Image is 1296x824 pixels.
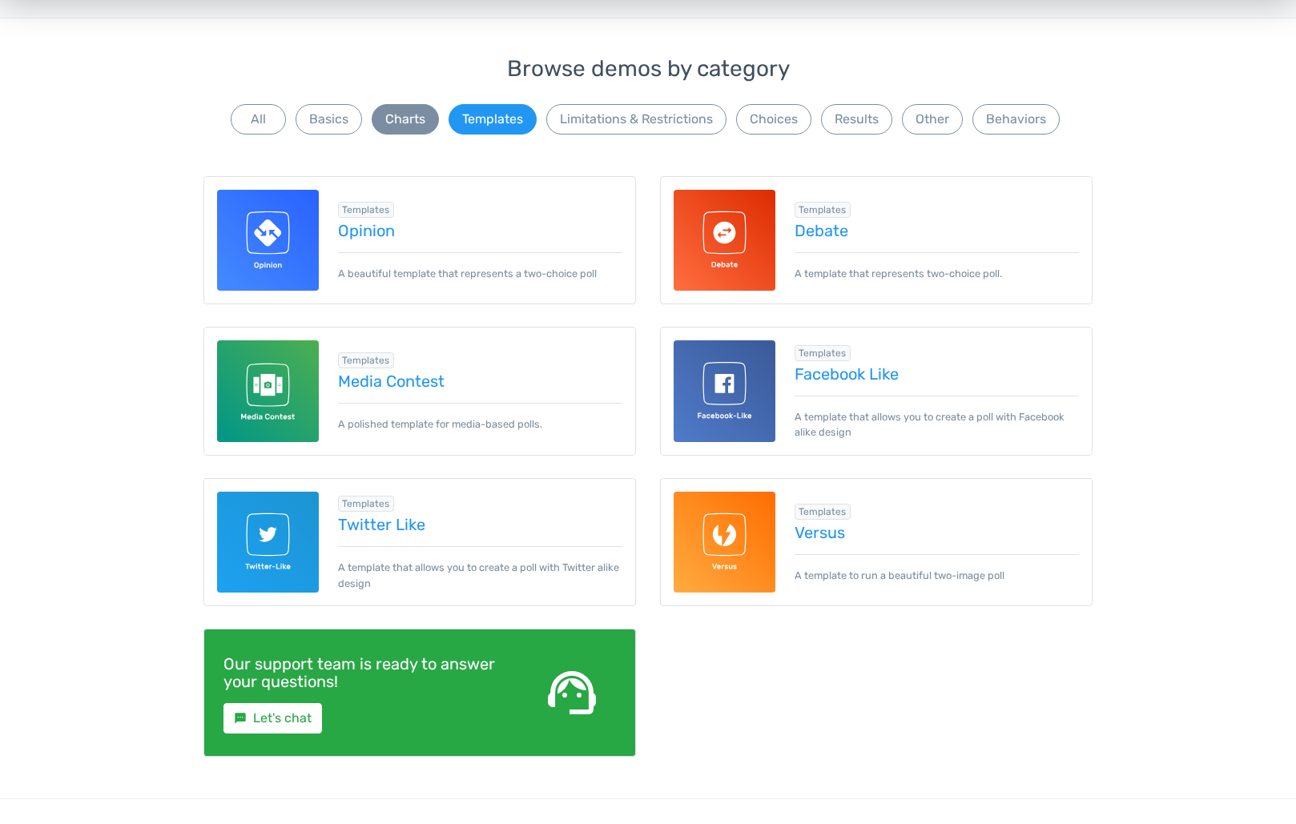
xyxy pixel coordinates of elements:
a: Opinion [338,222,623,239]
img: media-contest-template-for-totalpoll.svg [217,340,319,442]
img: debate-template-for-totalpoll.svg [674,190,775,291]
p: A template that allows you to create a poll with Facebook alike design [795,396,1080,440]
button: Basics [296,104,362,135]
button: Behaviors [972,104,1060,135]
span: Browse all in Templates [795,202,851,218]
button: Templates [449,104,537,135]
img: opinion-template-for-totalpoll.svg [217,190,319,291]
button: Choices [736,104,811,135]
button: Charts [372,104,439,135]
p: A template that represents two-choice poll. [795,252,1080,281]
h3: Browse demos by category [203,57,1093,82]
a: Versus [795,524,1080,541]
img: twitter-like-template-for-totalpoll.svg [217,492,319,593]
span: support_agent [543,664,601,722]
span: Browse all in Templates [338,496,395,512]
h4: Our support team is ready to answer your questions! [223,655,502,690]
img: facebook-like-template-for-totalpoll.svg [674,340,775,442]
button: Other [902,104,963,135]
a: Debate [795,222,1080,239]
p: A polished template for media-based polls. [338,403,623,432]
img: versus-template-for-totalpoll.svg [674,492,775,593]
button: All [231,104,286,135]
small: sms [234,712,247,725]
p: A template to run a beautiful two-image poll [795,554,1080,583]
button: Results [821,104,892,135]
p: A template that allows you to create a poll with Twitter alike design [338,546,623,590]
a: Facebook Like [795,365,1080,383]
span: Browse all in Templates [795,345,851,361]
a: smsLet's chat [223,703,322,734]
span: Browse all in Templates [338,202,395,218]
a: Media Contest [338,372,623,390]
span: Browse all in Templates [338,352,395,368]
a: Twitter Like [338,516,623,533]
button: Limitations & Restrictions [546,104,726,135]
p: A beautiful template that represents a two-choice poll [338,252,623,281]
span: Browse all in Templates [795,504,851,520]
